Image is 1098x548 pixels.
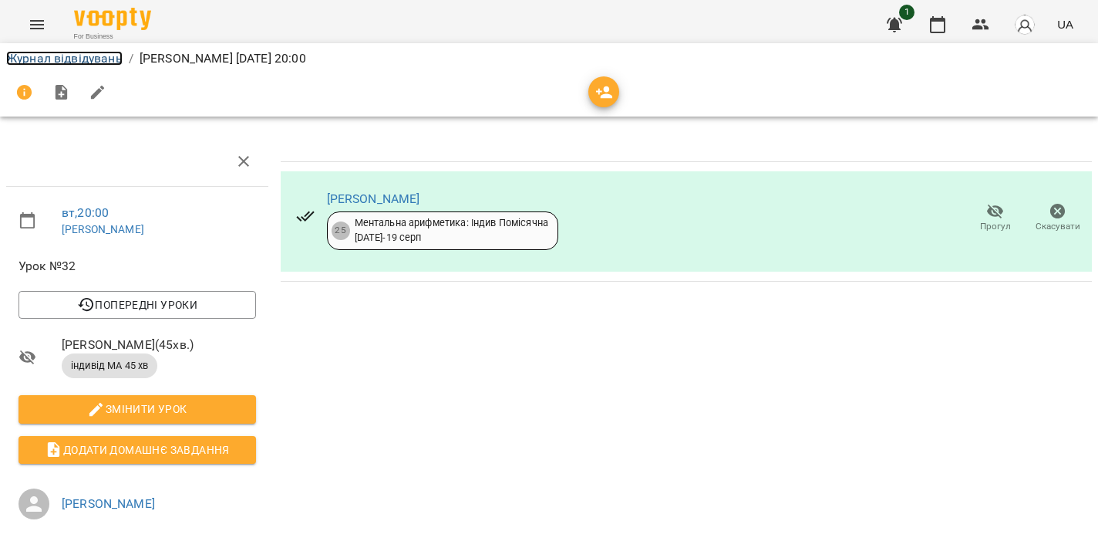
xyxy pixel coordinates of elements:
img: Voopty Logo [74,8,151,30]
span: Урок №32 [19,257,256,276]
a: [PERSON_NAME] [327,191,420,206]
a: [PERSON_NAME] [62,223,144,235]
a: [PERSON_NAME] [62,496,155,511]
span: [PERSON_NAME] ( 45 хв. ) [62,336,256,354]
a: Журнал відвідувань [6,51,123,66]
span: Прогул [980,220,1011,233]
span: For Business [74,32,151,42]
span: 1 [899,5,914,20]
button: Скасувати [1026,197,1089,240]
span: Змінити урок [31,400,244,418]
a: вт , 20:00 [62,205,109,220]
li: / [129,49,133,68]
span: Скасувати [1036,220,1080,233]
img: avatar_s.png [1014,14,1036,36]
button: Додати домашнє завдання [19,436,256,464]
button: UA [1051,10,1079,39]
button: Menu [19,6,56,43]
span: UA [1057,16,1073,32]
button: Змінити урок [19,395,256,423]
span: Попередні уроки [31,296,244,314]
p: [PERSON_NAME] [DATE] 20:00 [140,49,306,68]
div: 25 [332,222,350,240]
span: індивід МА 45 хв [62,359,157,373]
nav: breadcrumb [6,49,1092,68]
button: Попередні уроки [19,291,256,319]
button: Прогул [964,197,1026,240]
div: Ментальна арифметика: Індив Помісячна [DATE] - 19 серп [355,216,548,245]
span: Додати домашнє завдання [31,441,244,459]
